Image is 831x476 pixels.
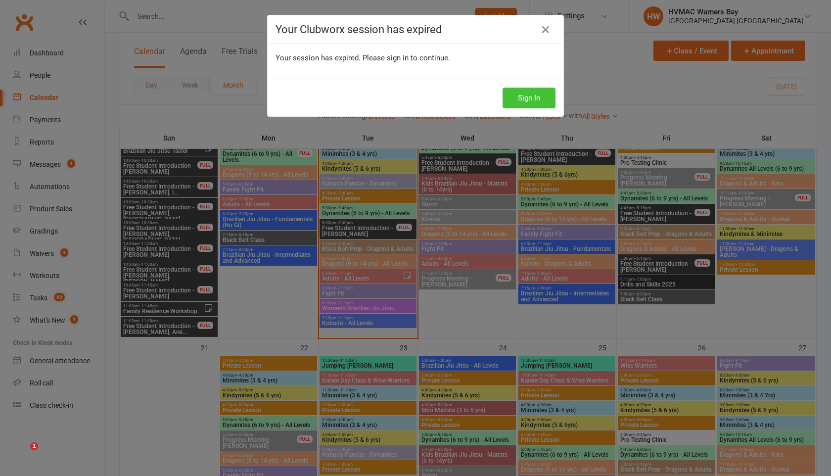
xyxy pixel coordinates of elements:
[538,22,554,38] a: Close
[503,88,555,108] button: Sign In
[276,23,555,36] h4: Your Clubworx session has expired
[10,442,34,466] iframe: Intercom live chat
[30,442,38,450] span: 1
[276,53,450,62] span: Your session has expired. Please sign in to continue.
